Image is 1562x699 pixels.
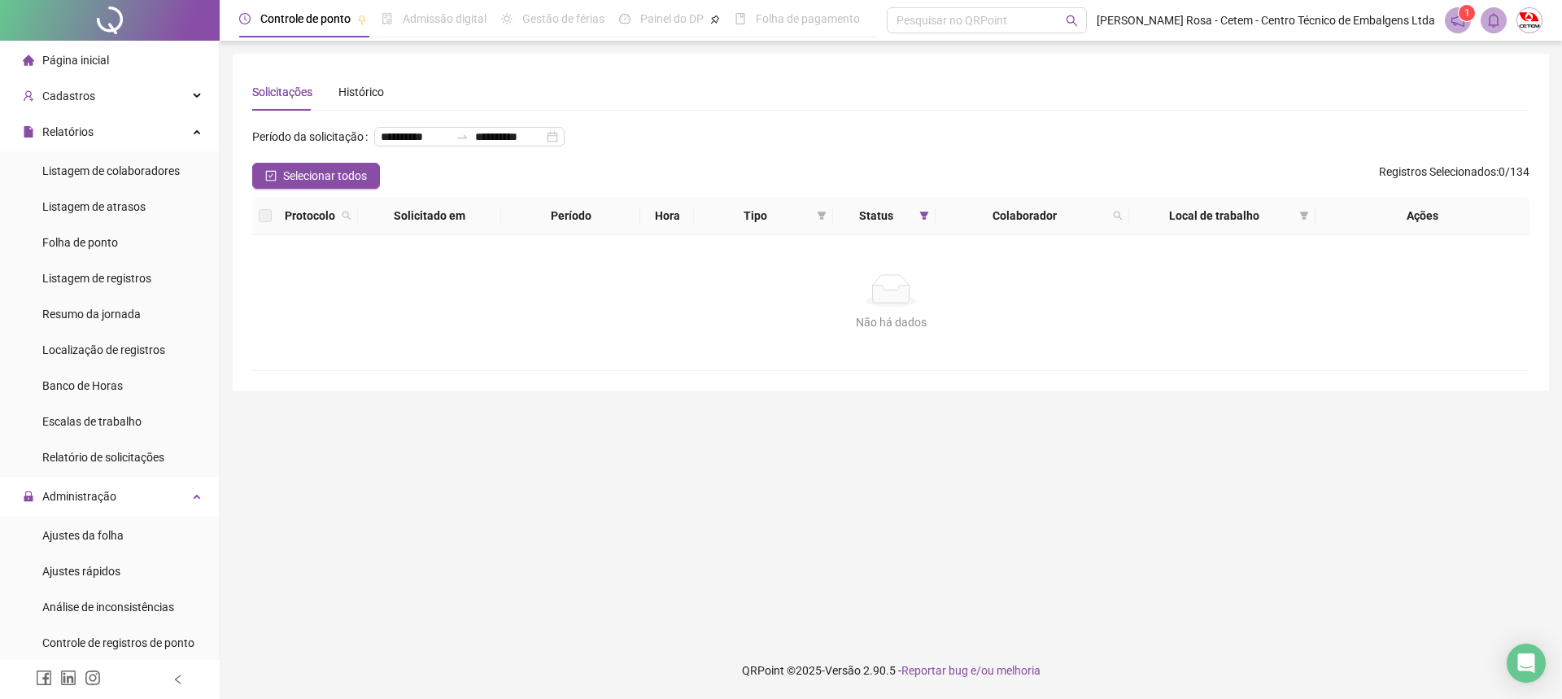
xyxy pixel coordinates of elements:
[814,203,830,228] span: filter
[285,207,335,225] span: Protocolo
[42,636,194,649] span: Controle de registros de ponto
[172,674,184,685] span: left
[342,211,351,221] span: search
[36,670,52,686] span: facebook
[42,236,118,249] span: Folha de ponto
[1464,7,1470,19] span: 1
[265,170,277,181] span: check-square
[42,54,109,67] span: Página inicial
[619,13,630,24] span: dashboard
[1113,211,1123,221] span: search
[382,13,393,24] span: file-done
[338,83,384,101] div: Histórico
[1459,5,1475,21] sup: 1
[1322,207,1523,225] div: Ações
[42,200,146,213] span: Listagem de atrasos
[1379,165,1496,178] span: Registros Selecionados
[23,55,34,66] span: home
[239,13,251,24] span: clock-circle
[901,664,1041,677] span: Reportar bug e/ou melhoria
[220,642,1562,699] footer: QRPoint © 2025 - 2.90.5 -
[1110,203,1126,228] span: search
[640,12,704,25] span: Painel do DP
[825,664,861,677] span: Versão
[1066,15,1078,27] span: search
[1451,13,1465,28] span: notification
[42,601,174,614] span: Análise de inconsistências
[42,490,116,503] span: Administração
[840,207,914,225] span: Status
[260,12,351,25] span: Controle de ponto
[403,12,486,25] span: Admissão digital
[1296,203,1312,228] span: filter
[1299,211,1309,221] span: filter
[710,15,720,24] span: pushpin
[42,451,164,464] span: Relatório de solicitações
[42,379,123,392] span: Banco de Horas
[42,415,142,428] span: Escalas de trabalho
[1097,11,1435,29] span: [PERSON_NAME] Rosa - Cetem - Centro Técnico de Embalgens Ltda
[1379,163,1529,189] span: : 0 / 134
[456,130,469,143] span: swap-right
[42,164,180,177] span: Listagem de colaboradores
[42,529,124,542] span: Ajustes da folha
[501,13,513,24] span: sun
[919,211,929,221] span: filter
[42,90,95,103] span: Cadastros
[942,207,1106,225] span: Colaborador
[1507,644,1546,683] div: Open Intercom Messenger
[358,197,501,235] th: Solicitado em
[42,272,151,285] span: Listagem de registros
[283,167,367,185] span: Selecionar todos
[640,197,694,235] th: Hora
[252,163,380,189] button: Selecionar todos
[700,207,809,225] span: Tipo
[357,15,367,24] span: pushpin
[42,125,94,138] span: Relatórios
[756,12,860,25] span: Folha de pagamento
[23,90,34,102] span: user-add
[1486,13,1501,28] span: bell
[501,197,640,235] th: Período
[42,343,165,356] span: Localização de registros
[1136,207,1292,225] span: Local de trabalho
[1517,8,1542,33] img: 20241
[85,670,101,686] span: instagram
[522,12,604,25] span: Gestão de férias
[735,13,746,24] span: book
[252,83,312,101] div: Solicitações
[252,124,374,150] label: Período da solicitação
[42,308,141,321] span: Resumo da jornada
[916,203,932,228] span: filter
[60,670,76,686] span: linkedin
[42,565,120,578] span: Ajustes rápidos
[817,211,827,221] span: filter
[23,126,34,138] span: file
[456,130,469,143] span: to
[272,313,1510,331] div: Não há dados
[23,491,34,502] span: lock
[338,203,355,228] span: search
